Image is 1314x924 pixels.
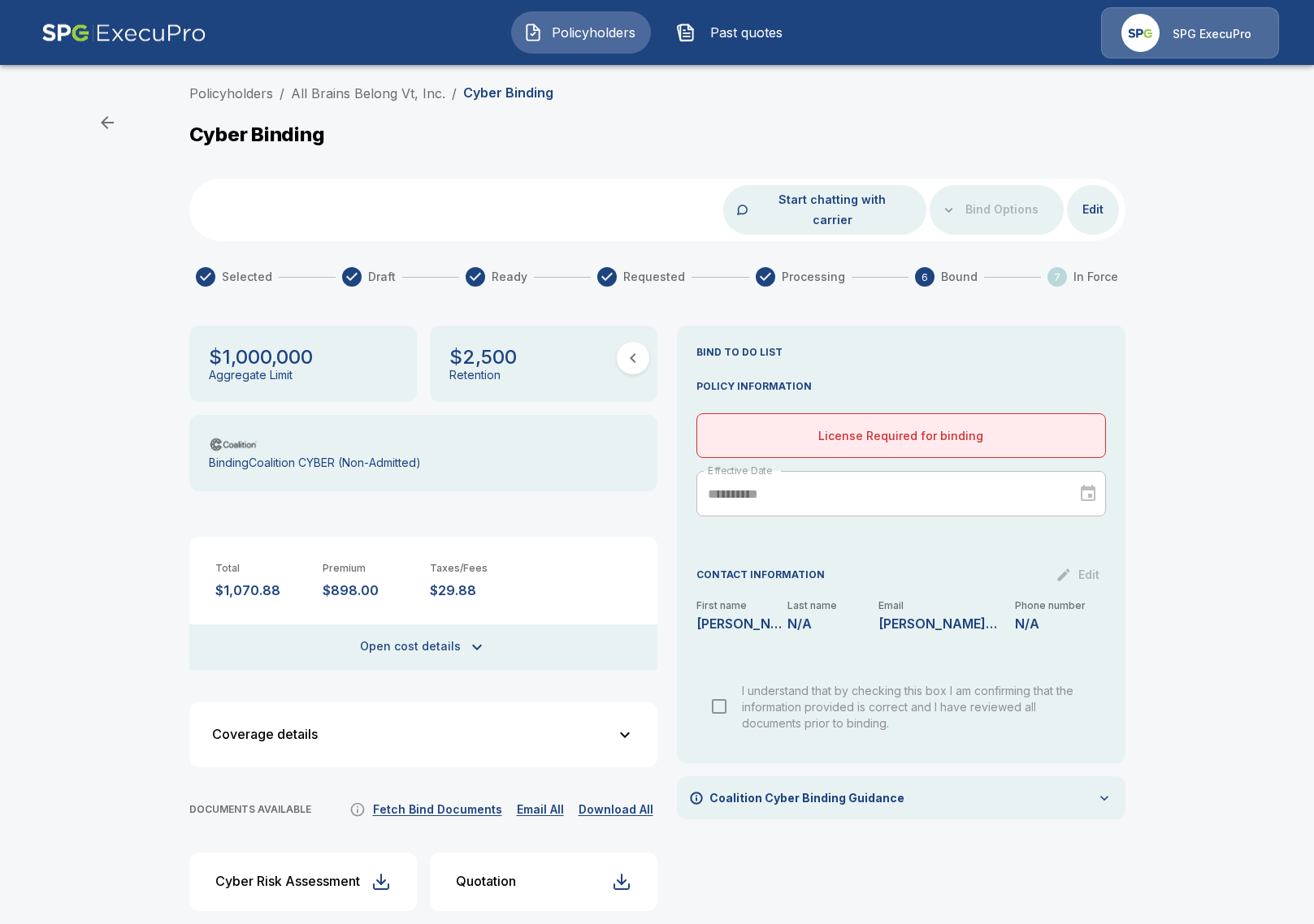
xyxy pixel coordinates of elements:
[492,269,527,285] span: Ready
[369,800,506,820] button: Fetch Bind Documents
[782,269,845,285] span: Processing
[696,617,787,630] p: melissa.houser@allbrainsbelong.org
[696,601,787,611] p: First name
[664,11,804,54] button: Past quotes IconPast quotes
[752,185,913,235] button: Start chatting with carrier
[323,563,417,575] p: Premium
[1015,601,1106,611] p: Phone number
[696,345,1106,360] p: BIND TO DO LIST
[523,23,543,42] img: Policyholders Icon
[189,624,657,670] button: Open cost details
[1067,195,1119,225] button: Edit
[709,789,904,806] p: Coalition Cyber Binding Guidance
[215,563,310,575] p: Total
[787,617,878,630] p: N/A
[702,23,791,42] span: Past quotes
[623,269,685,285] span: Requested
[575,800,657,820] button: Download All
[878,601,1015,611] p: Email
[349,801,366,818] svg: It's not guaranteed that the documents are available. Some carriers can take up to 72 hours to pr...
[676,23,696,42] img: Past quotes Icon
[878,617,1001,630] p: melissa.houser@allbrainsbelong.org
[209,436,259,452] img: Carrier Logo
[742,684,1073,730] span: I understand that by checking this box I am confirming that the information provided is correct a...
[41,7,206,58] img: AA Logo
[323,583,417,598] p: $898.00
[209,345,313,369] p: $1,000,000
[189,84,553,103] nav: breadcrumb
[368,269,396,285] span: Draft
[549,23,639,42] span: Policyholders
[430,563,524,575] p: Taxes/Fees
[463,85,553,101] p: Cyber Binding
[212,728,615,741] div: Coverage details
[209,456,421,470] p: Binding Coalition CYBER (Non-Admitted)
[189,853,417,911] button: Cyber Risk Assessment
[696,379,1106,394] p: POLICY INFORMATION
[708,464,772,477] label: Effective Date
[511,11,651,54] button: Policyholders IconPolicyholders
[710,427,1092,444] p: License Required for binding
[1015,617,1106,630] p: N/A
[209,369,293,382] p: Aggregate Limit
[456,874,516,889] div: Quotation
[291,85,445,101] a: All Brains Belong Vt, Inc.
[189,123,325,146] p: Cyber Binding
[1121,14,1160,52] img: Agency Icon
[1101,7,1279,58] a: Agency IconSPG ExecuPro
[513,800,568,820] button: Email All
[787,601,878,611] p: Last name
[222,269,272,285] span: Selected
[430,853,657,911] button: Quotation
[452,84,457,103] li: /
[189,804,311,816] p: DOCUMENTS AVAILABLE
[1073,269,1118,285] span: In Force
[941,269,978,285] span: Bound
[189,85,273,101] a: Policyholders
[430,583,524,598] p: $29.88
[199,712,648,758] button: Coverage details
[280,84,284,103] li: /
[449,345,517,369] p: $2,500
[1173,26,1251,42] p: SPG ExecuPro
[215,874,360,889] div: Cyber Risk Assessment
[449,369,501,382] p: Retention
[696,568,825,582] p: CONTACT INFORMATION
[215,583,310,598] p: $1,070.88
[922,271,928,283] text: 6
[1054,271,1060,283] text: 7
